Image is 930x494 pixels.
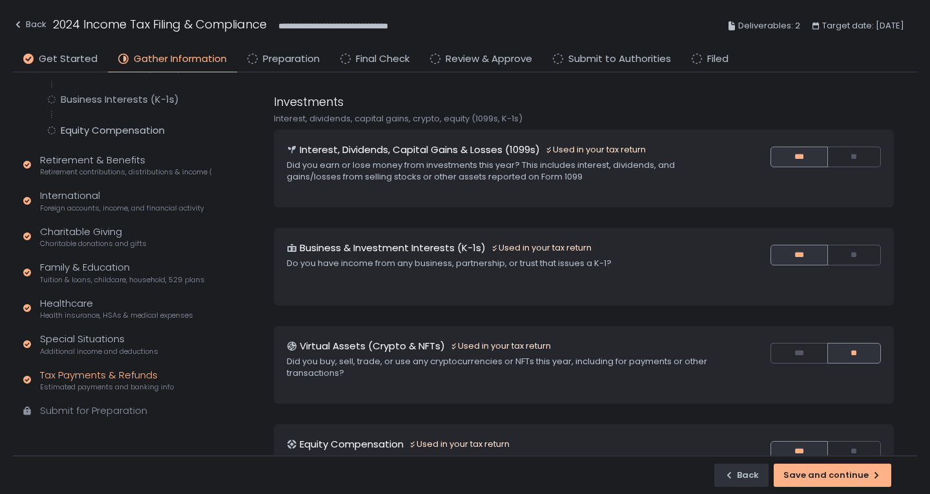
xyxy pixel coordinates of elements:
[263,52,320,67] span: Preparation
[40,404,147,418] div: Submit for Preparation
[774,464,891,487] button: Save and continue
[300,241,486,256] h1: Business & Investment Interests (K-1s)
[40,167,211,177] span: Retirement contributions, distributions & income (1099-R, 5498)
[491,242,592,254] div: Used in your tax return
[40,296,193,321] div: Healthcare
[40,189,204,213] div: International
[40,260,205,285] div: Family & Education
[40,153,211,178] div: Retirement & Benefits
[287,258,719,269] div: Do you have income from any business, partnership, or trust that issues a K-1?
[446,52,532,67] span: Review & Approve
[783,469,882,481] div: Save and continue
[274,93,344,110] h1: Investments
[61,124,165,137] div: Equity Compensation
[356,52,409,67] span: Final Check
[300,339,445,354] h1: Virtual Assets (Crypto & NFTs)
[134,52,227,67] span: Gather Information
[13,15,46,37] button: Back
[40,225,147,249] div: Charitable Giving
[39,52,98,67] span: Get Started
[40,347,158,356] span: Additional income and deductions
[13,17,46,32] div: Back
[409,438,510,450] div: Used in your tax return
[40,311,193,320] span: Health insurance, HSAs & medical expenses
[40,332,158,356] div: Special Situations
[724,469,759,481] div: Back
[40,203,204,213] span: Foreign accounts, income, and financial activity
[287,160,719,183] div: Did you earn or lose money from investments this year? This includes interest, dividends, and gai...
[287,454,719,477] div: Did you receive or exercise any stock options or equity this year? This includes RSUs, ISOs, NSOs...
[274,113,894,125] div: Interest, dividends, capital gains, crypto, equity (1099s, K-1s)
[40,368,174,393] div: Tax Payments & Refunds
[287,356,719,379] div: Did you buy, sell, trade, or use any cryptocurrencies or NFTs this year, including for payments o...
[40,239,147,249] span: Charitable donations and gifts
[61,93,179,106] div: Business Interests (K-1s)
[53,15,267,33] h1: 2024 Income Tax Filing & Compliance
[714,464,769,487] button: Back
[300,437,404,452] h1: Equity Compensation
[822,18,904,34] span: Target date: [DATE]
[40,275,205,285] span: Tuition & loans, childcare, household, 529 plans
[40,382,174,392] span: Estimated payments and banking info
[738,18,800,34] span: Deliverables: 2
[568,52,671,67] span: Submit to Authorities
[300,143,540,158] h1: Interest, Dividends, Capital Gains & Losses (1099s)
[545,144,646,156] div: Used in your tax return
[450,340,551,352] div: Used in your tax return
[707,52,728,67] span: Filed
